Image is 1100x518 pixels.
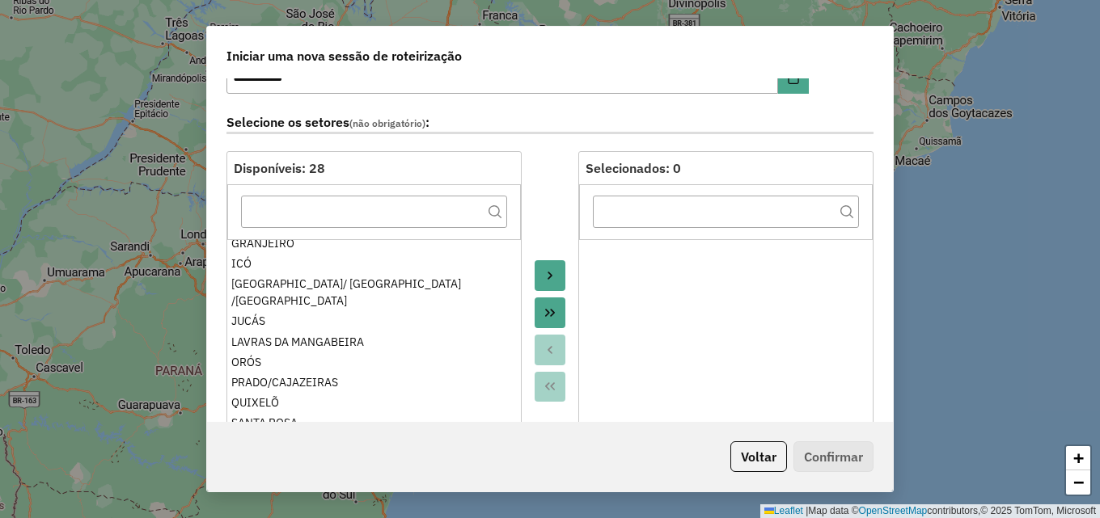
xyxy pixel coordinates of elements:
div: Map data © contributors,© 2025 TomTom, Microsoft [760,504,1100,518]
span: | [806,505,808,516]
span: + [1073,448,1084,468]
div: QUIXELÕ [231,394,517,411]
div: Selecionados: 0 [586,158,866,178]
a: Leaflet [764,505,803,516]
div: ORÓS [231,354,517,371]
div: ICÓ [231,255,517,272]
button: Move to Target [535,260,565,291]
a: OpenStreetMap [859,505,928,516]
div: PRADO/CAJAZEIRAS [231,374,517,391]
div: [GEOGRAPHIC_DATA]/ [GEOGRAPHIC_DATA] /[GEOGRAPHIC_DATA] [231,276,517,310]
label: Selecione os setores : [226,112,874,134]
a: Zoom in [1066,446,1090,470]
div: Disponíveis: 28 [234,158,514,178]
button: Voltar [730,441,787,472]
div: LAVRAS DA MANGABEIRA [231,334,517,351]
div: JUCÁS [231,313,517,330]
div: SANTA ROSA [231,415,517,432]
a: Zoom out [1066,470,1090,495]
span: (não obrigatório) [349,117,425,129]
div: GRANJEIRO [231,235,517,252]
span: − [1073,472,1084,492]
span: Iniciar uma nova sessão de roteirização [226,46,462,65]
button: Move All to Target [535,297,565,328]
